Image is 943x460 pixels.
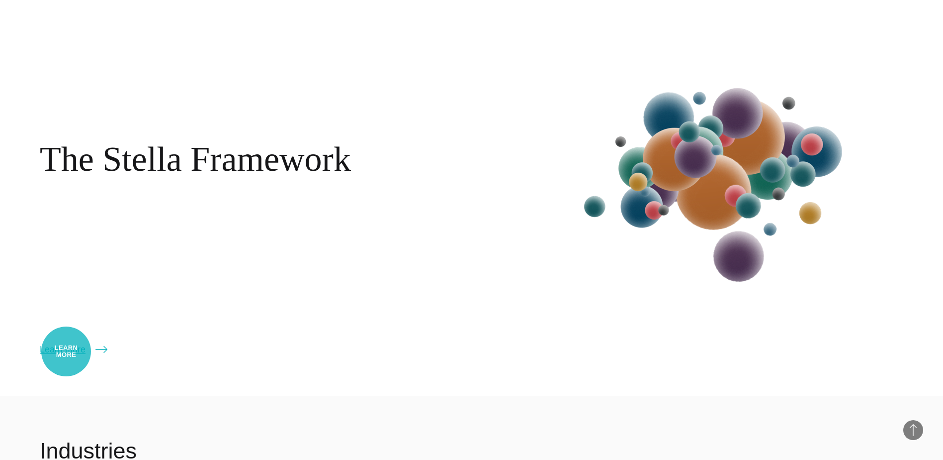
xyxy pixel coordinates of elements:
img: D-ABout-Stella-Framework-620x650-1.png [564,17,872,341]
h2: The Stella Framework [40,139,351,180]
button: Back to Top [903,420,923,440]
a: Learn more [40,343,107,356]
